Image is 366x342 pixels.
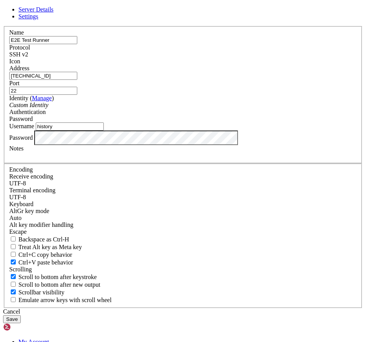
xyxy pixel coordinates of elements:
[9,266,32,273] label: Scrolling
[18,289,65,296] span: Scrollbar visibility
[18,274,97,280] span: Scroll to bottom after keystroke
[9,289,65,296] label: The vertical scrollbar mode.
[9,116,33,122] span: Password
[9,194,357,201] div: UTF-8
[9,259,73,266] label: Ctrl+V pastes if true, sends ^V to host if false. Ctrl+Shift+V sends ^V to host if true, pastes i...
[9,228,27,235] span: Escape
[18,244,82,250] span: Treat Alt key as Meta key
[9,95,54,101] label: Identity
[30,95,54,101] span: ( )
[9,173,53,180] label: Set the expected encoding for data received from the host. If the encodings do not match, visual ...
[11,297,16,302] input: Emulate arrow keys with scroll wheel
[9,201,33,207] label: Keyboard
[9,194,26,200] span: UTF-8
[9,180,357,187] div: UTF-8
[9,109,46,115] label: Authentication
[36,122,104,131] input: Login Username
[18,251,72,258] span: Ctrl+C copy behavior
[18,6,53,13] a: Server Details
[18,236,69,243] span: Backspace as Ctrl-H
[3,323,47,331] img: Shellngn
[9,244,82,250] label: Whether the Alt key acts as a Meta key or as a distinct Alt key.
[11,289,16,294] input: Scrollbar visibility
[9,80,20,86] label: Port
[9,145,23,152] label: Notes
[9,251,72,258] label: Ctrl-C copies if true, send ^C to host if false. Ctrl-Shift-C sends ^C to host if true, copies if...
[3,308,363,315] div: Cancel
[9,281,100,288] label: Scroll to bottom after new output.
[11,252,16,257] input: Ctrl+C copy behavior
[9,166,33,173] label: Encoding
[9,228,357,235] div: Escape
[18,297,111,303] span: Emulate arrow keys with scroll wheel
[9,116,357,122] div: Password
[9,134,33,140] label: Password
[9,29,24,36] label: Name
[9,215,357,221] div: Auto
[9,102,357,109] div: Custom Identity
[11,259,16,264] input: Ctrl+V paste behavior
[11,274,16,279] input: Scroll to bottom after keystroke
[9,236,69,243] label: If true, the backspace should send BS ('\x08', aka ^H). Otherwise the backspace key should send '...
[9,215,22,221] span: Auto
[9,44,30,51] label: Protocol
[9,187,55,193] label: The default terminal encoding. ISO-2022 enables character map translations (like graphics maps). ...
[3,315,21,323] button: Save
[11,244,16,249] input: Treat Alt key as Meta key
[9,180,26,187] span: UTF-8
[3,10,266,16] x-row: history@[TECHNICAL_ID]'s password:
[9,51,357,58] div: SSH v2
[9,51,28,58] span: SSH v2
[9,274,97,280] label: Whether to scroll to the bottom on any keystroke.
[18,259,73,266] span: Ctrl+V paste behavior
[9,58,20,64] label: Icon
[18,13,38,20] a: Settings
[3,3,266,10] x-row: Access denied
[11,236,16,241] input: Backspace as Ctrl-H
[9,36,77,44] input: Server Name
[9,65,29,71] label: Address
[32,95,52,101] a: Manage
[9,102,48,108] i: Custom Identity
[9,297,111,303] label: When using the alternative screen buffer, and DECCKM (Application Cursor Keys) is active, mouse w...
[116,10,120,16] div: (35, 1)
[9,123,34,129] label: Username
[18,281,100,288] span: Scroll to bottom after new output
[11,282,16,287] input: Scroll to bottom after new output
[9,208,49,214] label: Set the expected encoding for data received from the host. If the encodings do not match, visual ...
[9,87,77,95] input: Port Number
[9,72,77,80] input: Host Name or IP
[9,221,73,228] label: Controls how the Alt key is handled. Escape: Send an ESC prefix. 8-Bit: Add 128 to the typed char...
